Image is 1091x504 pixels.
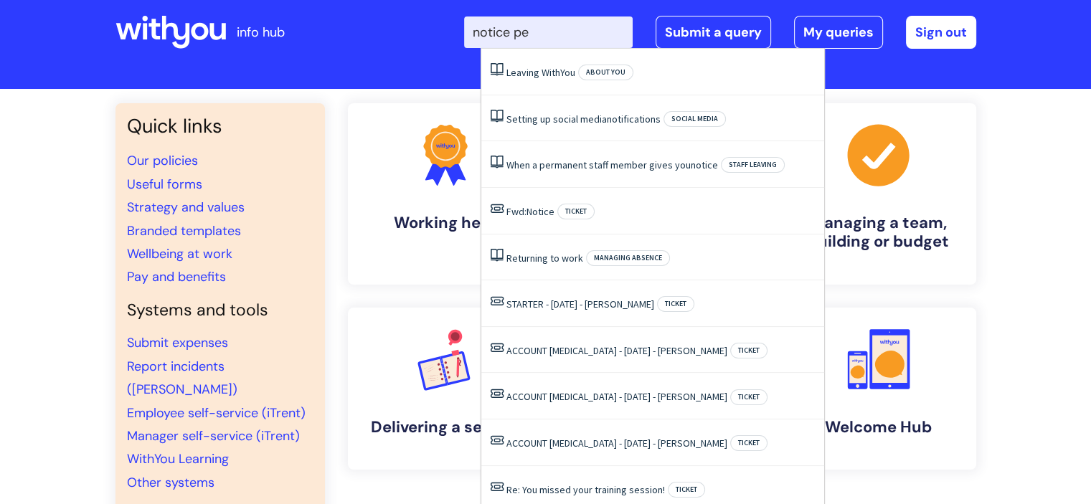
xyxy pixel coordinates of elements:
a: When a permanent staff member gives younotice [506,158,718,171]
a: STARTER - [DATE] - [PERSON_NAME] [506,298,654,310]
span: Ticket [730,389,768,405]
span: Notice [526,205,554,218]
span: Managing absence [586,250,670,266]
a: Branded templates [127,222,241,239]
h4: Delivering a service [359,418,532,437]
a: Sign out [906,16,976,49]
a: Delivering a service [348,308,543,470]
a: Setting up social medianotifications [506,113,661,125]
a: Employee self-service (iTrent) [127,404,306,422]
a: Report incidents ([PERSON_NAME]) [127,358,237,398]
a: Wellbeing at work [127,245,232,262]
a: Working here [348,103,543,285]
span: About you [578,65,633,80]
a: Useful forms [127,176,202,193]
span: notice [691,158,718,171]
a: Pay and benefits [127,268,226,285]
h4: Managing a team, building or budget [793,214,965,252]
a: Submit a query [656,16,771,49]
span: Ticket [668,482,705,498]
span: Ticket [730,435,768,451]
h4: Welcome Hub [793,418,965,437]
span: Staff leaving [721,157,785,173]
a: ACCOUNT [MEDICAL_DATA] - [DATE] - [PERSON_NAME] [506,344,727,357]
a: Submit expenses [127,334,228,351]
a: Managing a team, building or budget [781,103,976,285]
span: Social media [663,111,726,127]
span: Ticket [657,296,694,312]
h4: Systems and tools [127,300,313,320]
a: Returning to work [506,252,583,265]
a: Our policies [127,152,198,169]
a: Welcome Hub [781,308,976,470]
a: Other systems [127,474,214,491]
a: WithYou Learning [127,450,229,467]
a: My queries [794,16,883,49]
a: Leaving WithYou [506,66,575,79]
a: ACCOUNT [MEDICAL_DATA] - [DATE] - [PERSON_NAME] [506,437,727,450]
input: Search [464,16,633,48]
h4: Working here [359,214,532,232]
div: | - [464,16,976,49]
a: ACCOUNT [MEDICAL_DATA] - [DATE] - [PERSON_NAME] [506,390,727,403]
a: Re: You missed your training session! [506,483,665,496]
a: Fwd:Notice [506,205,554,218]
span: notifications [607,113,661,125]
span: Ticket [557,204,595,219]
p: info hub [237,21,285,44]
a: Manager self-service (iTrent) [127,427,300,444]
span: Ticket [730,343,768,358]
a: Strategy and values [127,199,245,216]
h3: Quick links [127,115,313,138]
